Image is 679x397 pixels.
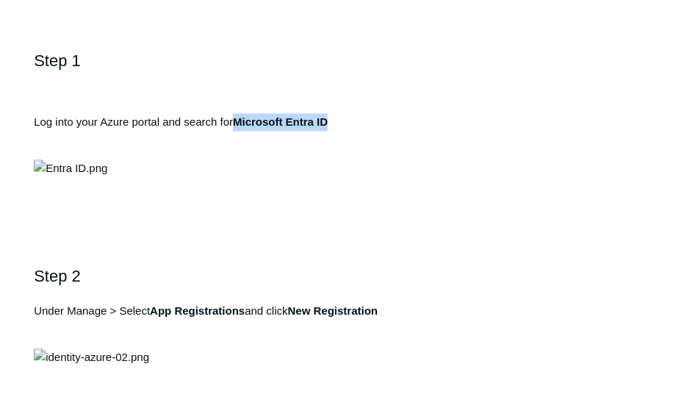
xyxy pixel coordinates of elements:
p: Under Manage > Select and click [34,302,645,337]
h2: Step 1 [34,48,645,99]
strong: New Registration [288,304,378,317]
strong: Microsoft Entra ID [233,115,328,128]
p: Log into your Azure portal and search for [34,113,645,149]
img: Entra ID.png [34,160,107,177]
strong: App Registrations [150,304,245,317]
img: identity-azure-02.png [34,348,149,366]
h2: Step 2 [34,263,645,289]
